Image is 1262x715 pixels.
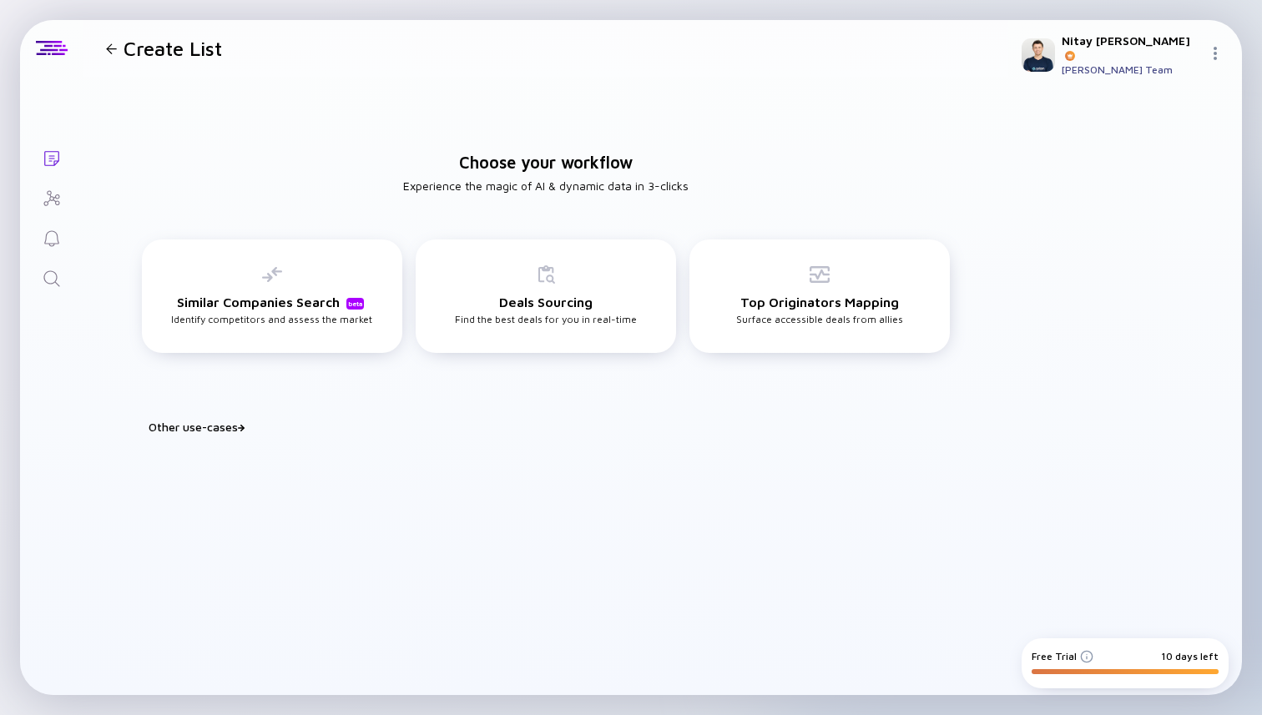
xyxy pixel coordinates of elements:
h3: Similar Companies Search [177,295,367,310]
h1: Create List [124,37,222,60]
div: [PERSON_NAME] Team [1062,63,1202,76]
div: Find the best deals for you in real-time [455,264,637,325]
img: Menu [1209,47,1222,60]
div: 10 days left [1161,650,1219,662]
div: beta [346,298,364,310]
h1: Choose your workflow [459,153,633,172]
h3: Deals Sourcing [499,295,593,310]
div: Identify competitors and assess the market [171,264,372,325]
div: Surface accessible deals from allies [736,264,903,325]
h2: Experience the magic of AI & dynamic data in 3-clicks [403,179,689,193]
div: Free Trial [1032,650,1093,662]
a: Reminders [20,217,83,257]
a: Investor Map [20,177,83,217]
a: Lists [20,137,83,177]
div: Other use-cases [149,420,963,434]
div: Nitay [PERSON_NAME] [1062,33,1202,62]
a: Search [20,257,83,297]
h3: Top Originators Mapping [740,295,899,310]
img: Nitay Profile Picture [1022,38,1055,72]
